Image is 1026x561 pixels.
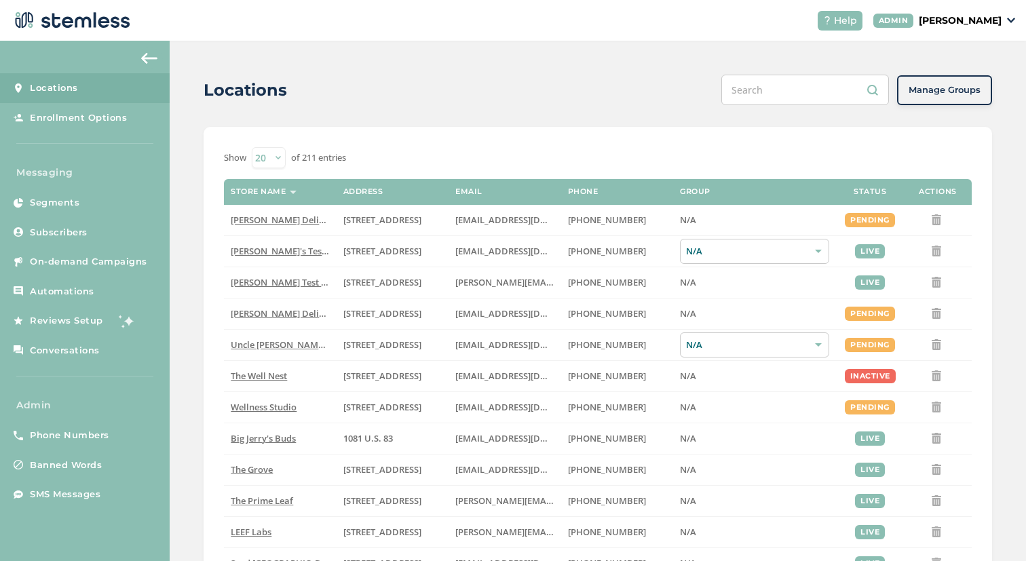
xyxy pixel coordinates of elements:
span: [STREET_ADDRESS] [343,370,421,382]
label: Swapnil Test store [231,277,329,288]
label: 1081 U.S. 83 [343,433,442,444]
span: [STREET_ADDRESS] [343,401,421,413]
label: N/A [680,433,829,444]
div: live [855,494,885,508]
span: [EMAIL_ADDRESS][DOMAIN_NAME] [455,463,603,476]
span: [PERSON_NAME][EMAIL_ADDRESS][PERSON_NAME][DOMAIN_NAME] [455,526,742,538]
span: [PERSON_NAME][EMAIL_ADDRESS][DOMAIN_NAME] [455,495,672,507]
img: icon-help-white-03924b79.svg [823,16,831,24]
label: Show [224,151,246,165]
div: live [855,525,885,539]
label: Email [455,187,482,196]
label: (269) 929-8463 [568,402,666,413]
span: [STREET_ADDRESS] [343,338,421,351]
label: arman91488@gmail.com [455,214,554,226]
span: [STREET_ADDRESS] [343,495,421,507]
div: inactive [845,369,896,383]
label: (907) 330-7833 [568,339,666,351]
label: (818) 561-0790 [568,308,666,320]
span: Help [834,14,857,28]
label: josh.bowers@leefca.com [455,526,554,538]
span: Conversations [30,344,100,357]
span: [EMAIL_ADDRESS][DOMAIN_NAME] [455,245,603,257]
span: Manage Groups [909,83,981,97]
span: [PHONE_NUMBER] [568,526,646,538]
div: Chat Widget [958,496,1026,561]
span: [PHONE_NUMBER] [568,245,646,257]
span: [EMAIL_ADDRESS][DOMAIN_NAME] [455,370,603,382]
div: live [855,431,885,446]
span: The Prime Leaf [231,495,293,507]
label: Wellness Studio [231,402,329,413]
span: [EMAIL_ADDRESS][DOMAIN_NAME] [455,338,603,351]
label: dexter@thegroveca.com [455,464,554,476]
div: N/A [680,332,829,357]
span: Locations [30,81,78,95]
span: Big Jerry's Buds [231,432,296,444]
label: 1785 South Main Street [343,526,442,538]
label: vmrobins@gmail.com [455,370,554,382]
label: N/A [680,464,829,476]
label: The Well Nest [231,370,329,382]
label: 5241 Center Boulevard [343,277,442,288]
span: [EMAIL_ADDRESS][DOMAIN_NAME] [455,432,603,444]
span: [PHONE_NUMBER] [568,370,646,382]
span: [PHONE_NUMBER] [568,276,646,288]
img: icon-arrow-back-accent-c549486e.svg [141,53,157,64]
span: [STREET_ADDRESS] [343,463,421,476]
span: SMS Messages [30,488,100,501]
div: live [855,275,885,290]
span: LEEF Labs [231,526,271,538]
span: The Grove [231,463,273,476]
button: Manage Groups [897,75,992,105]
span: The Well Nest [231,370,287,382]
div: ADMIN [873,14,914,28]
span: [PHONE_NUMBER] [568,495,646,507]
h2: Locations [204,78,287,102]
span: Uncle [PERSON_NAME]’s King Circle [231,338,378,351]
label: 17523 Ventura Boulevard [343,308,442,320]
label: The Grove [231,464,329,476]
img: glitter-stars-b7820f95.gif [113,307,140,334]
span: [STREET_ADDRESS] [343,307,421,320]
span: Banned Words [30,459,102,472]
span: [PHONE_NUMBER] [568,338,646,351]
img: icon_down-arrow-small-66adaf34.svg [1007,18,1015,23]
label: christian@uncleherbsak.com [455,339,554,351]
p: [PERSON_NAME] [919,14,1002,28]
label: arman91488@gmail.com [455,308,554,320]
span: [STREET_ADDRESS] [343,526,421,538]
label: 209 King Circle [343,339,442,351]
label: 1005 4th Avenue [343,370,442,382]
div: pending [845,338,895,352]
input: Search [721,75,889,105]
label: john@theprimeleaf.com [455,495,554,507]
label: swapnil@stemless.co [455,277,554,288]
label: Big Jerry's Buds [231,433,329,444]
label: 8155 Center Street [343,464,442,476]
div: pending [845,400,895,414]
label: (520) 272-8455 [568,495,666,507]
label: 17523 Ventura Boulevard [343,214,442,226]
label: Hazel Delivery 4 [231,308,329,320]
span: [PHONE_NUMBER] [568,214,646,226]
label: 123 East Main Street [343,246,442,257]
label: 4120 East Speedway Boulevard [343,495,442,507]
span: [PERSON_NAME] Test store [231,276,343,288]
span: [PHONE_NUMBER] [568,432,646,444]
label: N/A [680,402,829,413]
label: Group [680,187,710,196]
label: vmrobins@gmail.com [455,402,554,413]
label: (619) 600-1269 [568,464,666,476]
span: [EMAIL_ADDRESS][DOMAIN_NAME] [455,401,603,413]
label: Phone [568,187,598,196]
label: Store name [231,187,286,196]
span: Subscribers [30,226,88,239]
div: pending [845,213,895,227]
span: [PERSON_NAME] Delivery 4 [231,307,344,320]
div: pending [845,307,895,321]
span: [PERSON_NAME][EMAIL_ADDRESS][DOMAIN_NAME] [455,276,672,288]
label: N/A [680,526,829,538]
th: Actions [904,179,972,205]
div: live [855,463,885,477]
